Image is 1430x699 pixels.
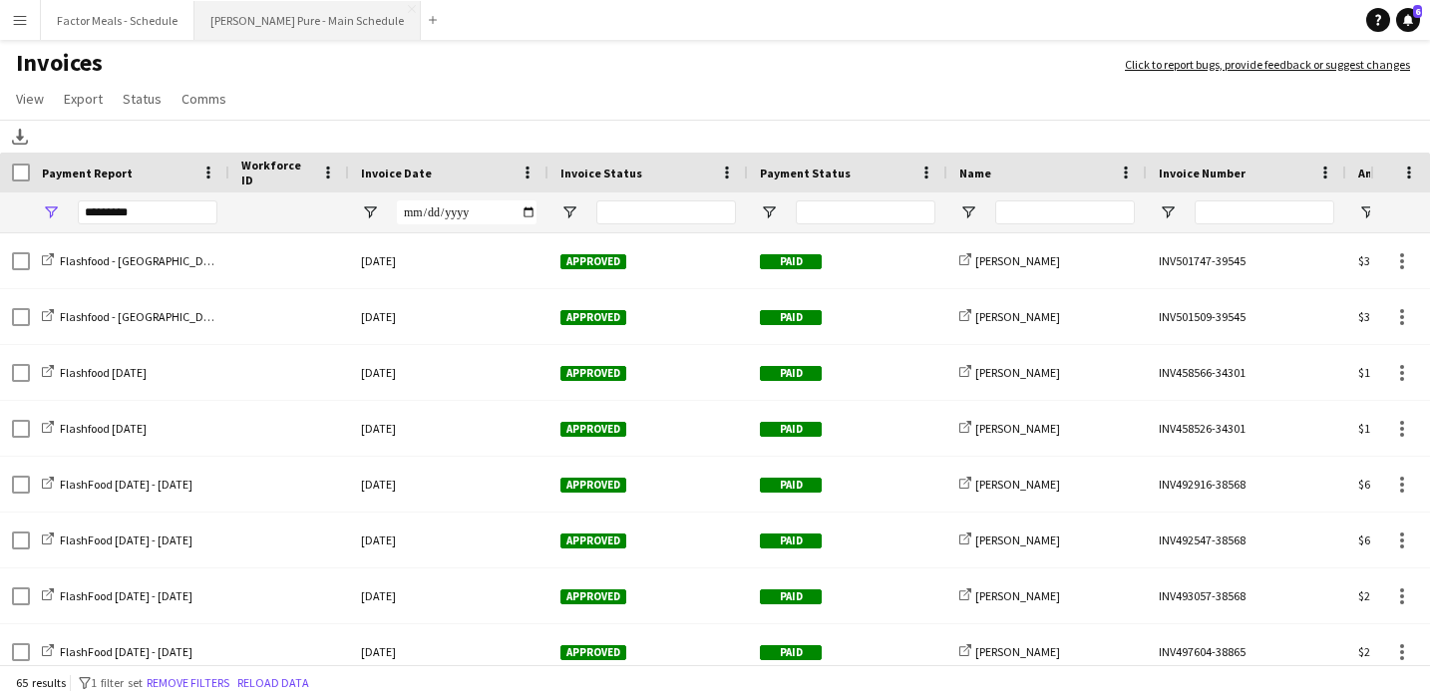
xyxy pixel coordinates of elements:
[560,533,626,548] span: Approved
[1147,513,1346,567] div: INV492547-38568
[560,254,626,269] span: Approved
[1396,8,1420,32] a: 6
[975,588,1060,603] span: [PERSON_NAME]
[1195,200,1334,224] input: Invoice Number Filter Input
[64,90,103,108] span: Export
[194,1,421,40] button: [PERSON_NAME] Pure - Main Schedule
[760,254,822,269] span: Paid
[760,645,822,660] span: Paid
[349,513,548,567] div: [DATE]
[959,203,977,221] button: Open Filter Menu
[8,86,52,112] a: View
[1147,624,1346,679] div: INV497604-38865
[1159,203,1177,221] button: Open Filter Menu
[1147,345,1346,400] div: INV458566-34301
[42,532,192,547] a: FlashFood [DATE] - [DATE]
[397,200,536,224] input: Invoice Date Filter Input
[60,532,192,547] span: FlashFood [DATE] - [DATE]
[349,457,548,512] div: [DATE]
[60,644,192,659] span: FlashFood [DATE] - [DATE]
[760,203,778,221] button: Open Filter Menu
[41,1,194,40] button: Factor Meals - Schedule
[1147,457,1346,512] div: INV492916-38568
[42,477,192,492] a: FlashFood [DATE] - [DATE]
[1147,233,1346,288] div: INV501747-39545
[975,253,1060,268] span: [PERSON_NAME]
[760,478,822,493] span: Paid
[560,166,642,180] span: Invoice Status
[60,477,192,492] span: FlashFood [DATE] - [DATE]
[361,203,379,221] button: Open Filter Menu
[1358,644,1397,659] span: $206.00
[1125,56,1410,74] a: Click to report bugs, provide feedback or suggest changes
[560,203,578,221] button: Open Filter Menu
[1358,166,1402,180] span: Amount
[1358,253,1397,268] span: $388.00
[42,166,133,180] span: Payment Report
[1358,203,1376,221] button: Open Filter Menu
[91,675,143,690] span: 1 filter set
[560,645,626,660] span: Approved
[42,253,385,268] a: Flashfood - [GEOGRAPHIC_DATA], [GEOGRAPHIC_DATA] - [DATE]
[1358,309,1397,324] span: $344.00
[181,90,226,108] span: Comms
[78,200,217,224] input: Payment Report Filter Input
[1358,532,1397,547] span: $699.50
[1147,401,1346,456] div: INV458526-34301
[233,672,313,694] button: Reload data
[42,365,147,380] a: Flashfood [DATE]
[1159,166,1246,180] span: Invoice Number
[760,166,851,180] span: Payment Status
[560,422,626,437] span: Approved
[241,158,313,187] span: Workforce ID
[959,166,991,180] span: Name
[349,289,548,344] div: [DATE]
[349,568,548,623] div: [DATE]
[975,421,1060,436] span: [PERSON_NAME]
[560,310,626,325] span: Approved
[760,422,822,437] span: Paid
[760,366,822,381] span: Paid
[115,86,170,112] a: Status
[975,365,1060,380] span: [PERSON_NAME]
[760,533,822,548] span: Paid
[60,365,147,380] span: Flashfood [DATE]
[975,532,1060,547] span: [PERSON_NAME]
[560,478,626,493] span: Approved
[143,672,233,694] button: Remove filters
[60,421,147,436] span: Flashfood [DATE]
[1358,588,1397,603] span: $237.99
[349,233,548,288] div: [DATE]
[123,90,162,108] span: Status
[560,589,626,604] span: Approved
[361,166,432,180] span: Invoice Date
[16,90,44,108] span: View
[174,86,234,112] a: Comms
[1358,477,1397,492] span: $628.00
[1358,365,1397,380] span: $142.00
[42,203,60,221] button: Open Filter Menu
[349,624,548,679] div: [DATE]
[760,310,822,325] span: Paid
[596,200,736,224] input: Invoice Status Filter Input
[1358,421,1397,436] span: $112.00
[60,253,385,268] span: Flashfood - [GEOGRAPHIC_DATA], [GEOGRAPHIC_DATA] - [DATE]
[42,421,147,436] a: Flashfood [DATE]
[42,644,192,659] a: FlashFood [DATE] - [DATE]
[995,200,1135,224] input: Name Filter Input
[975,477,1060,492] span: [PERSON_NAME]
[8,125,32,149] app-action-btn: Download
[1147,568,1346,623] div: INV493057-38568
[560,366,626,381] span: Approved
[1147,289,1346,344] div: INV501509-39545
[1413,5,1422,18] span: 6
[975,309,1060,324] span: [PERSON_NAME]
[42,309,385,324] a: Flashfood - [GEOGRAPHIC_DATA], [GEOGRAPHIC_DATA] - [DATE]
[60,309,385,324] span: Flashfood - [GEOGRAPHIC_DATA], [GEOGRAPHIC_DATA] - [DATE]
[56,86,111,112] a: Export
[349,345,548,400] div: [DATE]
[42,588,192,603] a: FlashFood [DATE] - [DATE]
[60,588,192,603] span: FlashFood [DATE] - [DATE]
[760,589,822,604] span: Paid
[975,644,1060,659] span: [PERSON_NAME]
